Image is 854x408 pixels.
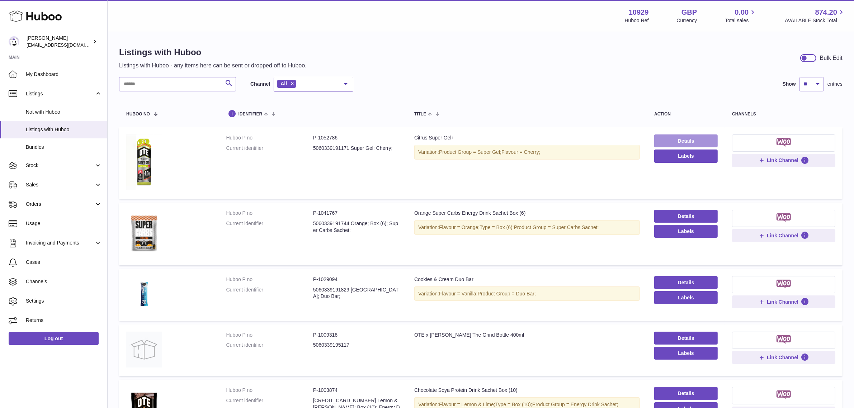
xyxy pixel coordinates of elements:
div: [PERSON_NAME] [27,35,91,48]
dt: Huboo P no [226,134,313,141]
img: woocommerce-small.png [777,390,791,399]
img: internalAdmin-10929@internal.huboo.com [9,36,19,47]
span: title [414,112,426,117]
div: Huboo Ref [625,17,649,24]
div: OTE x [PERSON_NAME] The Grind Bottle 400ml [414,332,640,338]
span: Sales [26,181,94,188]
span: Link Channel [767,232,798,239]
span: Product Group = Energy Drink Sachet; [532,402,618,407]
div: Chocolate Soya Protein Drink Sachet Box (10) [414,387,640,394]
span: Product Group = Super Gel; [439,149,501,155]
div: Currency [677,17,697,24]
dd: 5060339191171 Super Gel; Cherry; [313,145,400,152]
span: Listings with Huboo [26,126,102,133]
span: Invoicing and Payments [26,239,94,246]
p: Listings with Huboo - any items here can be sent or dropped off to Huboo. [119,62,307,70]
a: Details [654,276,718,289]
span: Flavour = Cherry; [501,149,541,155]
span: Product Group = Duo Bar; [478,291,536,296]
span: 874.20 [815,8,837,17]
dt: Huboo P no [226,332,313,338]
span: 0.00 [735,8,749,17]
span: Bundles [26,144,102,151]
label: Show [783,81,796,87]
strong: GBP [681,8,697,17]
div: Variation: [414,145,640,160]
button: Link Channel [732,351,835,364]
a: 0.00 Total sales [725,8,757,24]
button: Link Channel [732,295,835,308]
span: Type = Box (6); [480,224,514,230]
span: Not with Huboo [26,109,102,115]
button: Link Channel [732,154,835,167]
img: woocommerce-small.png [777,213,791,222]
span: Channels [26,278,102,285]
span: Settings [26,298,102,304]
dt: Huboo P no [226,276,313,283]
div: Bulk Edit [820,54,843,62]
strong: 10929 [629,8,649,17]
dd: P-1003874 [313,387,400,394]
button: Link Channel [732,229,835,242]
img: woocommerce-small.png [777,138,791,147]
a: 874.20 AVAILABLE Stock Total [785,8,845,24]
img: woocommerce-small.png [777,335,791,344]
dd: 5060339191829 [GEOGRAPHIC_DATA]; Duo Bar; [313,286,400,300]
img: OTE x Phily Love The Grind Bottle 400ml [126,332,162,367]
dd: P-1009316 [313,332,400,338]
img: Cookies & Cream Duo Bar [126,276,162,312]
div: Orange Super Carbs Energy Drink Sachet Box (6) [414,210,640,217]
a: Details [654,332,718,345]
img: woocommerce-small.png [777,280,791,288]
button: Labels [654,347,718,360]
a: Details [654,387,718,400]
button: Labels [654,291,718,304]
h1: Listings with Huboo [119,47,307,58]
dt: Current identifier [226,342,313,348]
span: Link Channel [767,299,798,305]
img: Orange Super Carbs Energy Drink Sachet Box (6) [126,210,162,256]
img: Citrus Super Gel+ [126,134,162,190]
span: Huboo no [126,112,150,117]
span: All [280,81,287,86]
dt: Current identifier [226,220,313,234]
dd: P-1029094 [313,276,400,283]
dd: 5060339195117 [313,342,400,348]
span: [EMAIL_ADDRESS][DOMAIN_NAME] [27,42,105,48]
span: Usage [26,220,102,227]
span: Product Group = Super Carbs Sachet; [514,224,599,230]
a: Details [654,210,718,223]
dt: Huboo P no [226,210,313,217]
button: Labels [654,225,718,238]
div: Citrus Super Gel+ [414,134,640,141]
div: Variation: [414,286,640,301]
span: Total sales [725,17,757,24]
div: action [654,112,718,117]
label: Channel [250,81,270,87]
span: Stock [26,162,94,169]
dt: Current identifier [226,145,313,152]
span: Orders [26,201,94,208]
span: identifier [239,112,263,117]
span: Flavour = Vanilla; [439,291,478,296]
dt: Current identifier [226,286,313,300]
span: entries [827,81,843,87]
span: Returns [26,317,102,324]
dd: P-1041767 [313,210,400,217]
span: Flavour = Orange; [439,224,480,230]
a: Log out [9,332,99,345]
span: Listings [26,90,94,97]
dd: P-1052786 [313,134,400,141]
dd: 5060339191744 Orange; Box (6); Super Carbs Sachet; [313,220,400,234]
span: Link Channel [767,157,798,163]
span: Flavour = Lemon & Lime; [439,402,495,407]
button: Labels [654,150,718,162]
span: Type = Box (10); [495,402,532,407]
span: AVAILABLE Stock Total [785,17,845,24]
span: My Dashboard [26,71,102,78]
div: Variation: [414,220,640,235]
span: Link Channel [767,354,798,361]
a: Details [654,134,718,147]
span: Cases [26,259,102,266]
dt: Huboo P no [226,387,313,394]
